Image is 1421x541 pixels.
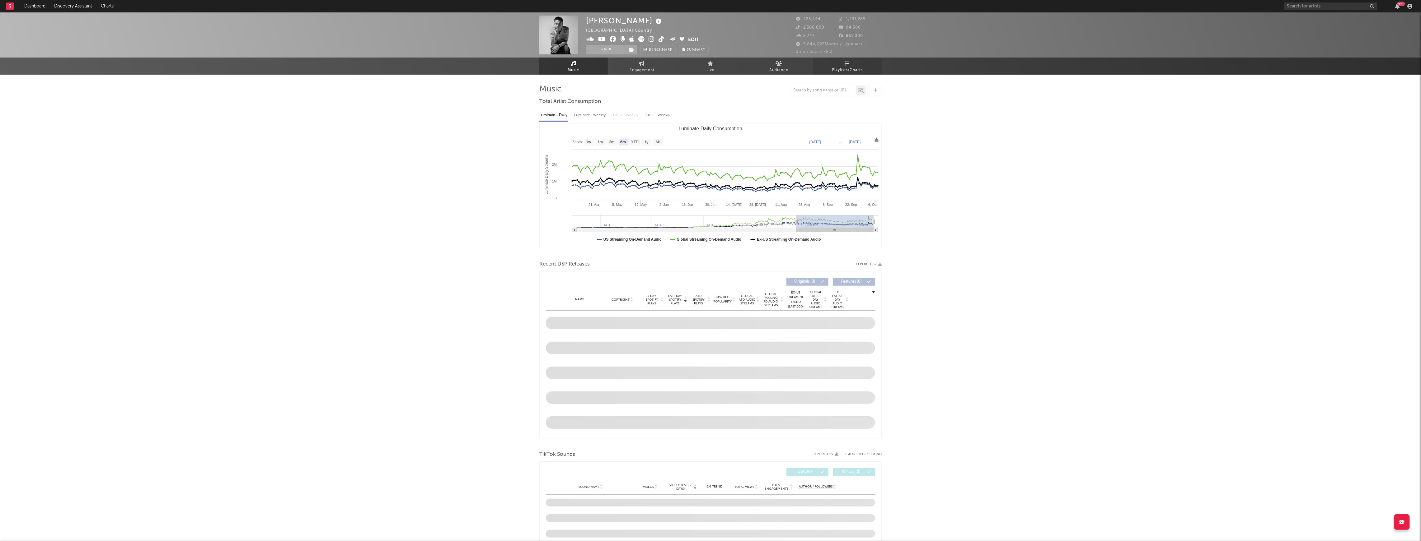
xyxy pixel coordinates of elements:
[682,203,693,206] text: 16. Jun
[630,67,654,74] span: Engagement
[646,110,671,121] div: OCC - Weekly
[838,453,882,456] button: + Add TikTok Sound
[558,297,602,302] div: Name
[544,155,549,194] text: Luminate Daily Streams
[799,203,810,206] text: 25. Aug
[823,203,833,206] text: 8. Sep
[845,203,857,206] text: 22. Sep
[621,140,626,145] text: 6m
[726,203,743,206] text: 14. [DATE]
[690,294,707,305] span: ATD Spotify Plays
[679,45,709,54] button: Summary
[786,290,805,309] div: Ex-US Streaming Trend (Last 60D)
[786,278,828,286] button: Originals(0)
[849,140,861,144] text: [DATE]
[808,290,823,309] span: Global Latest Day Audio Streams
[735,485,754,489] span: Total Views
[790,470,819,474] span: UGC ( 0 )
[764,483,789,491] span: Total Engagements
[598,140,603,145] text: 1m
[705,203,716,206] text: 30. Jun
[749,203,766,206] text: 28. [DATE]
[612,298,630,302] span: Copyright
[649,46,673,54] span: Benchmark
[668,483,693,491] span: Videos (last 7 days)
[631,140,639,145] text: YTD
[833,468,875,476] button: Official(0)
[775,203,787,206] text: 11. Aug
[845,453,882,456] button: + Add TikTok Sound
[796,42,863,46] span: 5,844,695 Monthly Listeners
[786,468,828,476] button: UGC(0)
[796,25,824,30] span: 1,500,000
[706,67,715,74] span: Live
[572,140,582,145] text: Zoom
[796,34,815,38] span: 5,747
[838,140,842,144] text: →
[832,67,863,74] span: Playlists/Charts
[677,237,742,242] text: Global Streaming On-Demand Audio
[539,58,608,75] a: Music
[635,203,647,206] text: 19. May
[796,17,821,21] span: 425,444
[799,485,832,489] span: Author / Followers
[609,140,615,145] text: 3m
[700,484,729,489] div: 6M Trend
[837,470,866,474] span: Official ( 0 )
[574,110,607,121] div: Luminate - Weekly
[687,48,705,52] span: Summary
[640,45,676,54] a: Benchmark
[839,34,863,38] span: 851,000
[757,237,821,242] text: Ex-US Streaming On-Demand Audio
[603,237,662,242] text: US Streaming On-Demand Audio
[1397,2,1405,6] div: 99 +
[837,280,866,284] span: Features ( 0 )
[813,452,838,456] button: Export CSV
[608,58,676,75] a: Engagement
[568,67,579,74] span: Music
[1395,4,1400,9] button: 99+
[612,203,623,206] text: 5. May
[770,67,789,74] span: Audience
[539,261,590,268] span: Recent DSP Releases
[645,140,649,145] text: 1y
[643,485,654,489] span: Videos
[813,58,882,75] a: Playlists/Charts
[745,58,813,75] a: Audience
[644,294,660,305] span: 7 Day Spotify Plays
[555,196,557,200] text: 0
[833,278,875,286] button: Features(0)
[586,16,663,26] div: [PERSON_NAME]
[790,88,856,93] input: Search by song name or URL
[714,295,732,304] span: Spotify Popularity
[667,294,683,305] span: Last Day Spotify Plays
[856,262,882,266] button: Export CSV
[539,451,575,458] span: TikTok Sounds
[790,280,819,284] span: Originals ( 0 )
[586,45,625,54] button: Track
[676,58,745,75] a: Live
[586,27,659,35] div: [GEOGRAPHIC_DATA] | Country
[552,179,557,183] text: 1M
[679,126,743,131] text: Luminate Daily Consumption
[688,36,700,44] button: Edit
[796,50,832,54] span: Jump Score: 78.2
[809,140,821,144] text: [DATE]
[762,292,780,307] span: Global Rolling 7D Audio Streams
[579,485,599,489] span: Sound Name
[552,163,557,166] text: 2M
[539,98,601,105] span: Total Artist Consumption
[586,140,591,145] text: 1w
[1284,2,1377,10] input: Search for artists
[659,203,669,206] text: 2. Jun
[830,290,845,309] span: US Latest Day Audio Streams
[655,140,659,145] text: All
[739,294,756,305] span: Global ATD Audio Streams
[540,123,881,248] svg: Luminate Daily Consumption
[589,203,599,206] text: 21. Apr
[539,110,568,121] div: Luminate - Daily
[868,203,877,206] text: 6. Oct
[839,25,861,30] span: 94,300
[839,17,866,21] span: 1,231,289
